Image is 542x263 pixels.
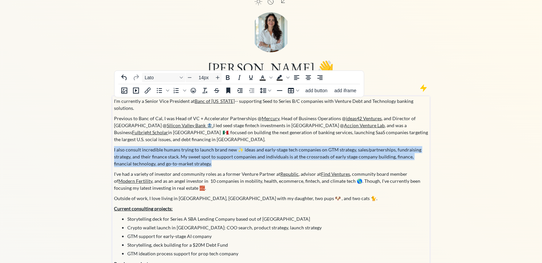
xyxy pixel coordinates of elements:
[305,88,327,93] span: add button
[119,86,130,95] button: Insert image
[199,86,211,95] button: Clear formatting
[127,241,428,248] li: Storytelling, deck building for a $20M Debt Fund
[280,171,299,177] a: Republic
[274,86,285,95] button: Horizontal line
[132,130,168,135] a: Fulbright Scholar
[214,73,222,82] button: Increase font size
[314,73,326,82] button: Align right
[257,73,274,82] div: Text color Black
[114,146,428,167] p: I also consult incredible humans trying to launch brand new ✨ ideas and early-stage tech companie...
[334,88,356,93] span: add iframe
[302,86,331,95] button: add button
[130,73,142,82] button: Redo
[171,86,187,95] div: Numbered list
[130,86,142,95] button: add video
[303,73,314,82] button: Align center
[195,98,235,104] a: Banc of [US_STATE]
[119,73,130,82] button: Undo
[114,206,173,211] strong: Current consulting projects:
[188,86,199,95] button: Emojis
[234,73,245,82] button: Italic
[114,170,428,191] p: I've had a variety of investor and community roles as a former Venture Partner at , advisor at , ...
[127,215,428,222] li: Storytelling deck for Series A SBA Lending Company based out of [GEOGRAPHIC_DATA]
[286,86,302,95] button: Table
[154,86,170,95] div: Bullet list
[145,75,177,80] span: Lato
[344,123,385,128] a: Accion Venture Lab
[142,73,185,82] button: Font Lato
[262,116,279,121] a: Mercury
[291,73,302,82] button: Align left
[246,86,257,95] button: Decrease indent
[114,98,428,112] p: I'm currently a Senior Vice President at -- supporting Seed to Series B/C companies with Venture ...
[222,73,233,82] button: Bold
[127,224,428,231] li: Crypto wallet launch in [GEOGRAPHIC_DATA]: COO search, product strategy, launch strategy
[127,250,428,257] li: GTM ideation process support for prop tech company
[118,178,152,184] a: Modern Fertility
[346,116,382,121] a: ideas42 Ventures
[331,86,360,95] button: add iframe
[234,86,246,95] button: Increase indent
[258,86,274,95] button: Line height
[114,115,428,143] p: Previous to Banc of Cal, I was Head of VC + Accelerator Partnerships @ , Head of Business Operati...
[114,195,428,202] p: Outside of work, I love living in [GEOGRAPHIC_DATA], [GEOGRAPHIC_DATA] with my daughter, two pups...
[186,73,194,82] button: Decrease font size
[245,73,257,82] button: Underline
[223,86,234,95] button: Anchor
[167,123,213,128] a: Silicon Valley Bank 🏦.
[113,59,429,93] h1: [PERSON_NAME] 👋 Advisory + Consulting
[274,73,291,82] div: Background color Black
[142,86,153,95] button: Insert/edit link
[211,86,222,95] button: Strikethrough
[127,233,428,240] li: GTM support for early-stage AI company
[321,171,350,177] a: Find Ventures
